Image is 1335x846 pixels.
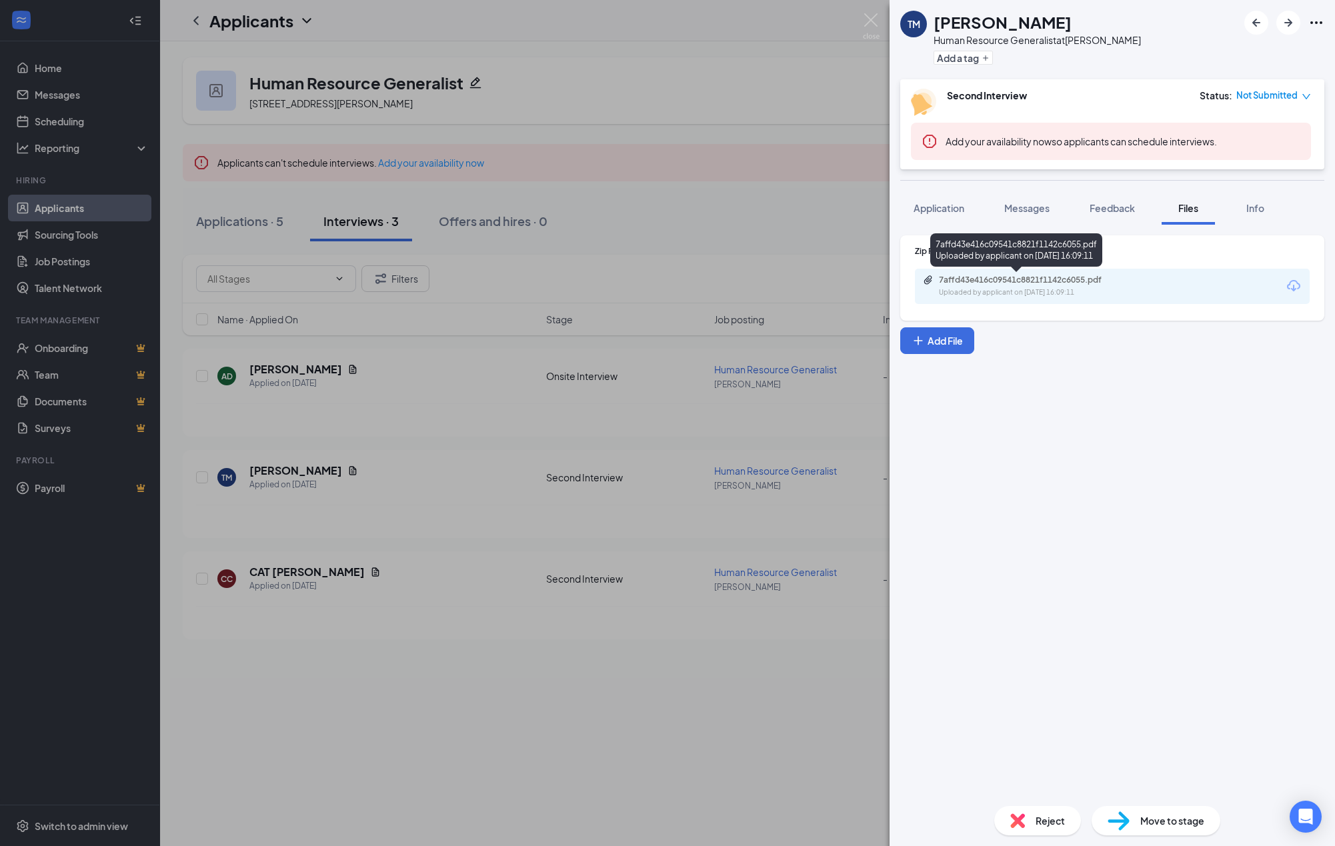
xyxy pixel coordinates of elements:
svg: Paperclip [923,275,934,285]
svg: ArrowLeftNew [1248,15,1264,31]
button: Add FilePlus [900,327,974,354]
div: Human Resource Generalist at [PERSON_NAME] [934,33,1141,47]
h1: [PERSON_NAME] [934,11,1072,33]
div: Uploaded by applicant on [DATE] 16:09:11 [939,287,1139,298]
svg: Plus [912,334,925,347]
div: Zip Recruiter Resume [915,245,1310,257]
div: 7affd43e416c09541c8821f1142c6055.pdf [939,275,1126,285]
span: Application [914,202,964,214]
svg: Plus [982,54,990,62]
button: ArrowRight [1276,11,1300,35]
div: TM [908,17,920,31]
span: Info [1246,202,1264,214]
svg: Ellipses [1308,15,1324,31]
a: Paperclip7affd43e416c09541c8821f1142c6055.pdfUploaded by applicant on [DATE] 16:09:11 [923,275,1139,298]
button: PlusAdd a tag [934,51,993,65]
span: Messages [1004,202,1050,214]
div: Status : [1200,89,1232,102]
span: Files [1178,202,1198,214]
svg: ArrowRight [1280,15,1296,31]
b: Second Interview [947,89,1027,101]
span: Reject [1036,813,1065,828]
div: Open Intercom Messenger [1290,801,1322,833]
span: Feedback [1090,202,1135,214]
button: ArrowLeftNew [1244,11,1268,35]
svg: Error [922,133,938,149]
span: so applicants can schedule interviews. [946,135,1217,147]
button: Add your availability now [946,135,1052,148]
svg: Download [1286,278,1302,294]
span: Move to stage [1140,813,1204,828]
span: down [1302,92,1311,101]
div: 7affd43e416c09541c8821f1142c6055.pdf Uploaded by applicant on [DATE] 16:09:11 [930,233,1102,267]
span: Not Submitted [1236,89,1298,102]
